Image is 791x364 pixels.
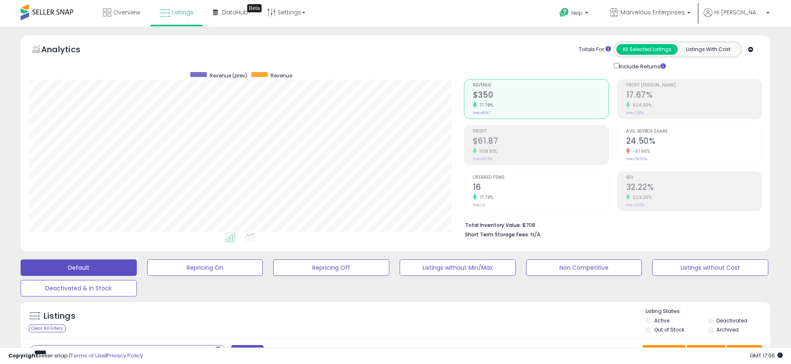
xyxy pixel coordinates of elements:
span: N/A [531,231,541,238]
h2: $350 [473,90,608,101]
h2: 32.22% [626,182,762,194]
span: Profit [473,129,608,134]
button: Default [21,259,137,276]
button: Listings without Cost [652,259,768,276]
a: Hi [PERSON_NAME] [704,8,770,27]
label: Archived [716,326,739,333]
small: 529.30% [630,194,652,201]
small: -51.96% [630,148,651,154]
h2: 17.67% [626,90,762,101]
b: Total Inventory Value: [465,222,521,229]
label: Out of Stock [654,326,684,333]
i: Get Help [559,7,569,18]
small: 528.83% [630,102,652,108]
small: 77.78% [477,194,494,201]
small: Prev: $197 [473,110,490,115]
button: Listings without Min/Max [400,259,516,276]
b: Short Term Storage Fees: [465,231,529,238]
span: Overview [113,8,140,16]
small: Prev: 2.81% [626,110,644,115]
span: ROI [626,175,762,180]
div: seller snap | | [8,352,143,360]
button: Listings With Cost [677,44,739,55]
span: Revenue [271,72,292,79]
small: 1018.81% [477,148,497,154]
span: Marvelous Enterprises [620,8,685,16]
span: Revenue (prev) [210,72,247,79]
p: Listing States: [646,308,770,315]
h2: $61.87 [473,136,608,147]
span: Help [571,9,583,16]
button: All Selected Listings [616,44,678,55]
small: Prev: 51.00% [626,156,647,161]
span: Avg. Buybox Share [626,129,762,134]
span: Profit [PERSON_NAME] [626,83,762,88]
strong: Copyright [8,352,38,359]
small: Prev: 5.12% [626,203,644,208]
small: Prev: 9 [473,203,485,208]
button: Deactivated & In Stock [21,280,137,296]
h5: Analytics [41,44,96,57]
span: DataHub [222,8,248,16]
span: Ordered Items [473,175,608,180]
button: Repricing On [147,259,263,276]
h5: Listings [44,310,75,322]
button: Non Competitive [526,259,642,276]
small: 77.78% [477,102,494,108]
div: Totals For [579,46,611,54]
span: Hi [PERSON_NAME] [714,8,764,16]
div: Clear All Filters [29,324,66,332]
span: Listings [172,8,194,16]
h2: 24.50% [626,136,762,147]
button: Repricing Off [273,259,389,276]
h2: 16 [473,182,608,194]
a: Help [553,1,597,27]
div: Tooltip anchor [247,4,262,12]
span: Revenue [473,83,608,88]
label: Deactivated [716,317,747,324]
small: Prev: $5.53 [473,156,492,161]
div: Include Returns [608,61,676,71]
li: $708 [465,219,756,229]
label: Active [654,317,669,324]
span: 2025-09-15 17:06 GMT [750,352,783,359]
